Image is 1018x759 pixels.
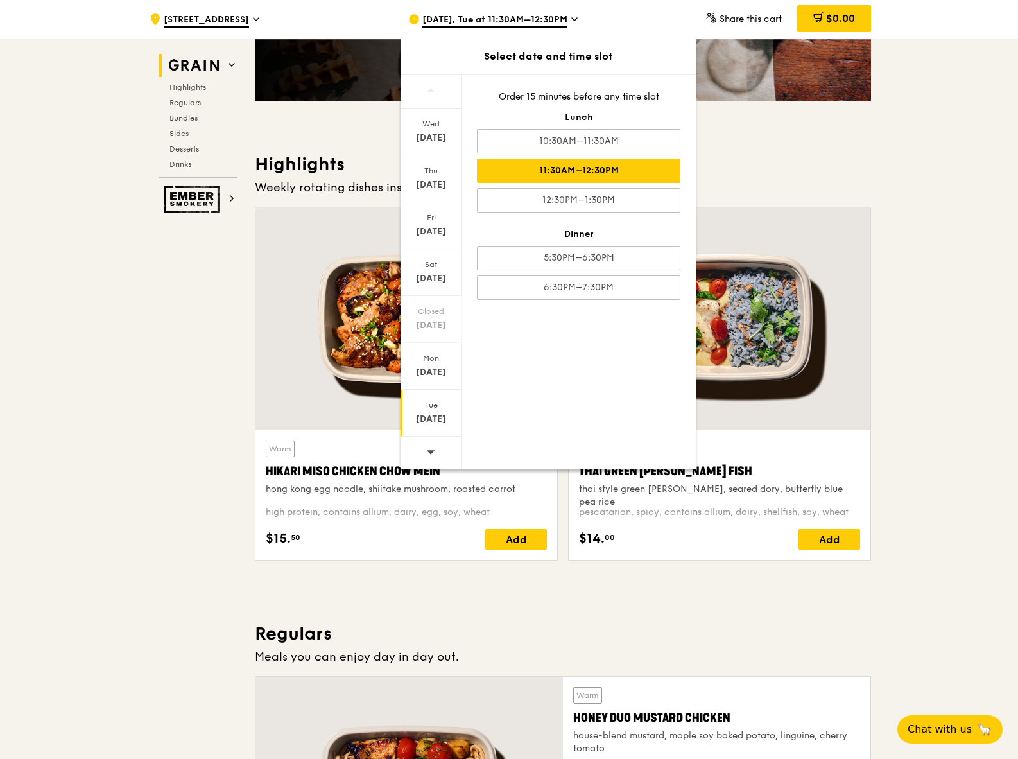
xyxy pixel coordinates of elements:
[605,532,615,543] span: 00
[255,179,871,196] div: Weekly rotating dishes inspired by flavours from around the world.
[573,687,602,704] div: Warm
[164,13,249,28] span: [STREET_ADDRESS]
[477,159,680,183] div: 11:30AM–12:30PM
[477,188,680,213] div: 12:30PM–1:30PM
[169,114,198,123] span: Bundles
[477,246,680,270] div: 5:30PM–6:30PM
[402,306,460,317] div: Closed
[402,272,460,285] div: [DATE]
[402,132,460,144] div: [DATE]
[402,166,460,176] div: Thu
[897,715,1003,744] button: Chat with us🦙
[477,275,680,300] div: 6:30PM–7:30PM
[255,622,871,645] h3: Regulars
[255,648,871,666] div: Meals you can enjoy day in day out.
[485,529,547,550] div: Add
[477,111,680,124] div: Lunch
[402,179,460,191] div: [DATE]
[402,119,460,129] div: Wed
[579,506,860,519] div: pescatarian, spicy, contains allium, dairy, shellfish, soy, wheat
[255,153,871,176] h3: Highlights
[169,98,201,107] span: Regulars
[266,441,295,457] div: Warm
[266,483,547,496] div: hong kong egg noodle, shiitake mushroom, roasted carrot
[720,13,782,24] span: Share this cart
[266,506,547,519] div: high protein, contains allium, dairy, egg, soy, wheat
[579,529,605,548] span: $14.
[291,532,300,543] span: 50
[401,49,696,64] div: Select date and time slot
[402,213,460,223] div: Fri
[169,83,206,92] span: Highlights
[477,129,680,153] div: 10:30AM–11:30AM
[573,709,860,727] div: Honey Duo Mustard Chicken
[798,529,860,550] div: Add
[477,228,680,241] div: Dinner
[579,483,860,509] div: thai style green [PERSON_NAME], seared dory, butterfly blue pea rice
[402,353,460,363] div: Mon
[402,413,460,426] div: [DATE]
[402,400,460,410] div: Tue
[169,129,189,138] span: Sides
[402,319,460,332] div: [DATE]
[266,529,291,548] span: $15.
[169,160,191,169] span: Drinks
[477,91,680,103] div: Order 15 minutes before any time slot
[977,722,992,737] span: 🦙
[579,462,860,480] div: Thai Green [PERSON_NAME] Fish
[573,729,860,755] div: house-blend mustard, maple soy baked potato, linguine, cherry tomato
[402,259,460,270] div: Sat
[164,186,223,213] img: Ember Smokery web logo
[266,462,547,480] div: Hikari Miso Chicken Chow Mein
[826,12,855,24] span: $0.00
[402,366,460,379] div: [DATE]
[169,144,199,153] span: Desserts
[402,225,460,238] div: [DATE]
[422,13,567,28] span: [DATE], Tue at 11:30AM–12:30PM
[164,54,223,77] img: Grain web logo
[908,722,972,737] span: Chat with us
